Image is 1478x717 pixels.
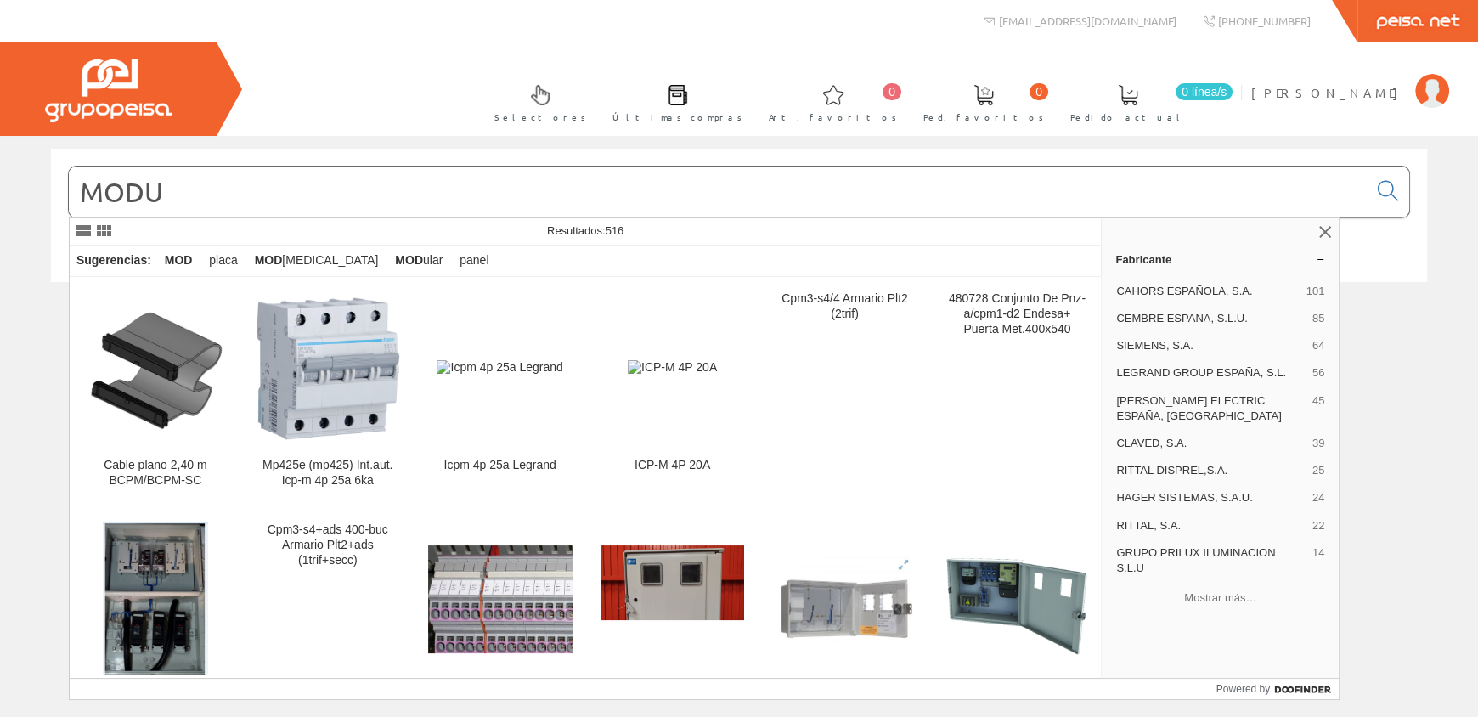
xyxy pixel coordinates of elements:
[1218,14,1311,28] span: [PHONE_NUMBER]
[601,545,745,653] img: 480005 Pnz-a/cpm2-d4 Endesa
[453,246,495,276] div: panel
[494,109,586,126] span: Selectores
[1070,109,1186,126] span: Pedido actual
[923,109,1044,126] span: Ped. favoritos
[772,552,917,646] img: 480004 Pnz-a/cpm1-d2 Endesa
[1251,84,1407,101] span: [PERSON_NAME]
[255,253,283,267] strong: MOD
[1312,518,1324,534] span: 22
[83,296,228,440] img: Cable plano 2,40 m BCPM/BCPM-SC
[547,224,623,237] span: Resultados:
[395,253,423,267] strong: MOD
[69,167,1368,217] input: Buscar...
[601,458,745,473] div: ICP-M 4P 20A
[1116,393,1306,424] span: [PERSON_NAME] ELECTRIC ESPAÑA, [GEOGRAPHIC_DATA]
[759,278,930,508] a: Cpm3-s4/4 Armario Plt2 (2trif)
[769,109,897,126] span: Art. favoritos
[999,14,1176,28] span: [EMAIL_ADDRESS][DOMAIN_NAME]
[1116,338,1306,353] span: SIEMENS, S.A.
[1216,681,1270,697] span: Powered by
[1312,490,1324,505] span: 24
[1108,584,1332,612] button: Mostrar más…
[51,303,1427,318] div: © Grupo Peisa
[1030,83,1048,100] span: 0
[242,278,414,508] a: Mp425e (mp425) Int.aut. Icp-m 4p 25a 6ka Mp425e (mp425) Int.aut. Icp-m 4p 25a 6ka
[1116,365,1306,381] span: LEGRAND GROUP ESPAÑA, S.L.
[1116,490,1306,505] span: HAGER SISTEMAS, S.A.U.
[606,224,624,237] span: 516
[945,527,1089,671] img: CPM3-S2/4
[1116,545,1306,576] span: GRUPO PRILUX ILUMINACION S.L.U
[70,278,241,508] a: Cable plano 2,40 m BCPM/BCPM-SC Cable plano 2,40 m BCPM/BCPM-SC
[1116,436,1306,451] span: CLAVED, S.A.
[1312,393,1324,424] span: 45
[103,522,208,675] img: Cpm3-s2/2+ads 400-buc Armario Plt2+ads (2mono+secc)
[612,109,742,126] span: Últimas compras
[428,545,573,653] img: 43044 TIRAS MG-CPMF (5,2X105 YE)
[165,253,193,267] strong: MOD
[428,458,573,473] div: Icpm 4p 25a Legrand
[772,291,917,322] div: Cpm3-s4/4 Armario Plt2 (2trif)
[1312,311,1324,326] span: 85
[202,246,244,276] div: placa
[1312,365,1324,381] span: 56
[1312,338,1324,353] span: 64
[1116,463,1306,478] span: RITTAL DISPREL,S.A.
[1116,518,1306,534] span: RITTAL, S.A.
[437,360,562,375] img: Icpm 4p 25a Legrand
[1116,311,1306,326] span: CEMBRE ESPAÑA, S.L.U.
[1251,71,1449,87] a: [PERSON_NAME]
[931,278,1103,508] a: 480728 Conjunto De Pnz-a/cpm1-d2 Endesa+ Puerta Met.400x540
[1306,284,1325,299] span: 101
[1176,83,1233,100] span: 0 línea/s
[70,249,155,273] div: Sugerencias:
[945,291,1089,337] div: 480728 Conjunto De Pnz-a/cpm1-d2 Endesa+ Puerta Met.400x540
[256,522,400,568] div: Cpm3-s4+ads 400-buc Armario Plt2+ads (1trif+secc)
[248,246,386,276] div: [MEDICAL_DATA]
[883,83,901,100] span: 0
[1116,284,1299,299] span: CAHORS ESPAÑOLA, S.A.
[595,71,751,133] a: Últimas compras
[1312,463,1324,478] span: 25
[415,278,586,508] a: Icpm 4p 25a Legrand Icpm 4p 25a Legrand
[256,458,400,488] div: Mp425e (mp425) Int.aut. Icp-m 4p 25a 6ka
[45,59,172,122] img: Grupo Peisa
[388,246,449,276] div: ular
[83,458,228,488] div: Cable plano 2,40 m BCPM/BCPM-SC
[256,296,400,440] img: Mp425e (mp425) Int.aut. Icp-m 4p 25a 6ka
[1312,545,1324,576] span: 14
[1102,246,1339,273] a: Fabricante
[587,278,759,508] a: ICP-M 4P 20A ICP-M 4P 20A
[1312,436,1324,451] span: 39
[628,360,717,375] img: ICP-M 4P 20A
[477,71,595,133] a: Selectores
[1216,679,1340,699] a: Powered by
